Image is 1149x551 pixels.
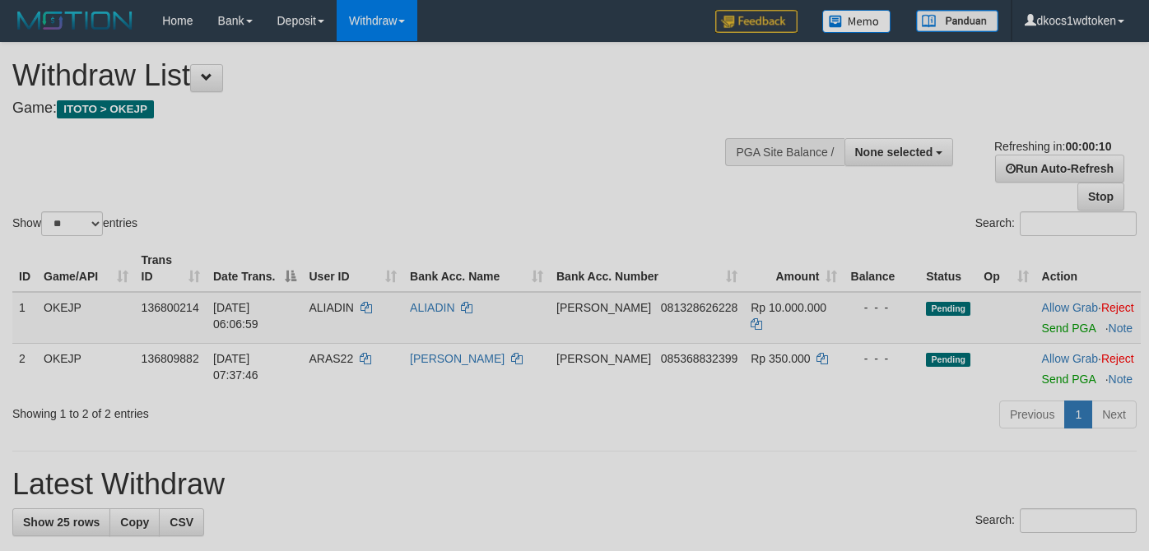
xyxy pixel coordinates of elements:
[309,352,354,365] span: ARAS22
[12,211,137,236] label: Show entries
[1101,352,1134,365] a: Reject
[1064,401,1092,428] a: 1
[135,245,207,292] th: Trans ID: activate to sort column ascending
[1042,301,1101,314] span: ·
[120,516,149,529] span: Copy
[213,301,258,331] span: [DATE] 06:06:59
[751,301,826,314] span: Rp 10.000.000
[12,508,110,536] a: Show 25 rows
[1042,352,1101,365] span: ·
[715,10,798,33] img: Feedback.jpg
[23,516,100,529] span: Show 25 rows
[170,516,193,529] span: CSV
[12,8,137,33] img: MOTION_logo.png
[1042,322,1096,335] a: Send PGA
[916,10,998,32] img: panduan.png
[550,245,744,292] th: Bank Acc. Number: activate to sort column ascending
[995,155,1124,183] a: Run Auto-Refresh
[1020,508,1137,533] input: Search:
[1109,373,1133,386] a: Note
[661,301,737,314] span: Copy 081328626228 to clipboard
[410,352,505,365] a: [PERSON_NAME]
[41,211,103,236] select: Showentries
[37,245,135,292] th: Game/API: activate to sort column ascending
[1035,292,1141,344] td: ·
[850,350,913,367] div: - - -
[919,245,977,292] th: Status
[661,352,737,365] span: Copy 085368832399 to clipboard
[12,343,37,394] td: 2
[12,399,467,422] div: Showing 1 to 2 of 2 entries
[1065,140,1111,153] strong: 00:00:10
[975,211,1137,236] label: Search:
[855,146,933,159] span: None selected
[994,140,1111,153] span: Refreshing in:
[213,352,258,382] span: [DATE] 07:37:46
[12,292,37,344] td: 1
[977,245,1035,292] th: Op: activate to sort column ascending
[37,292,135,344] td: OKEJP
[844,245,919,292] th: Balance
[975,508,1137,533] label: Search:
[850,299,913,316] div: - - -
[142,301,199,314] span: 136800214
[999,401,1065,428] a: Previous
[926,353,970,367] span: Pending
[1109,322,1133,335] a: Note
[12,468,1137,501] h1: Latest Withdraw
[37,343,135,394] td: OKEJP
[410,301,454,314] a: ALIADIN
[12,100,750,117] h4: Game:
[1091,401,1137,428] a: Next
[844,138,954,166] button: None selected
[1042,301,1098,314] a: Allow Grab
[1035,245,1141,292] th: Action
[556,301,651,314] span: [PERSON_NAME]
[556,352,651,365] span: [PERSON_NAME]
[159,508,204,536] a: CSV
[109,508,160,536] a: Copy
[12,59,750,92] h1: Withdraw List
[744,245,844,292] th: Amount: activate to sort column ascending
[57,100,154,118] span: ITOTO > OKEJP
[1101,301,1134,314] a: Reject
[403,245,550,292] th: Bank Acc. Name: activate to sort column ascending
[1035,343,1141,394] td: ·
[303,245,404,292] th: User ID: activate to sort column ascending
[207,245,303,292] th: Date Trans.: activate to sort column descending
[1020,211,1137,236] input: Search:
[142,352,199,365] span: 136809882
[1042,373,1096,386] a: Send PGA
[12,245,37,292] th: ID
[1042,352,1098,365] a: Allow Grab
[1077,183,1124,211] a: Stop
[822,10,891,33] img: Button%20Memo.svg
[309,301,354,314] span: ALIADIN
[926,302,970,316] span: Pending
[751,352,810,365] span: Rp 350.000
[725,138,844,166] div: PGA Site Balance /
